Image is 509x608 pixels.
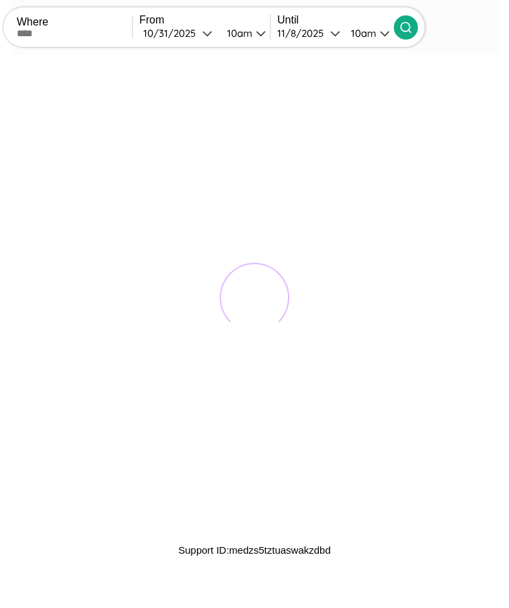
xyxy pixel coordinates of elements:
[139,26,216,40] button: 10/31/2025
[340,26,394,40] button: 10am
[17,16,132,28] label: Where
[139,14,270,26] label: From
[220,27,256,40] div: 10am
[277,27,330,40] div: 11 / 8 / 2025
[143,27,202,40] div: 10 / 31 / 2025
[344,27,380,40] div: 10am
[277,14,394,26] label: Until
[216,26,270,40] button: 10am
[178,541,331,559] p: Support ID: medzs5tztuaswakzdbd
